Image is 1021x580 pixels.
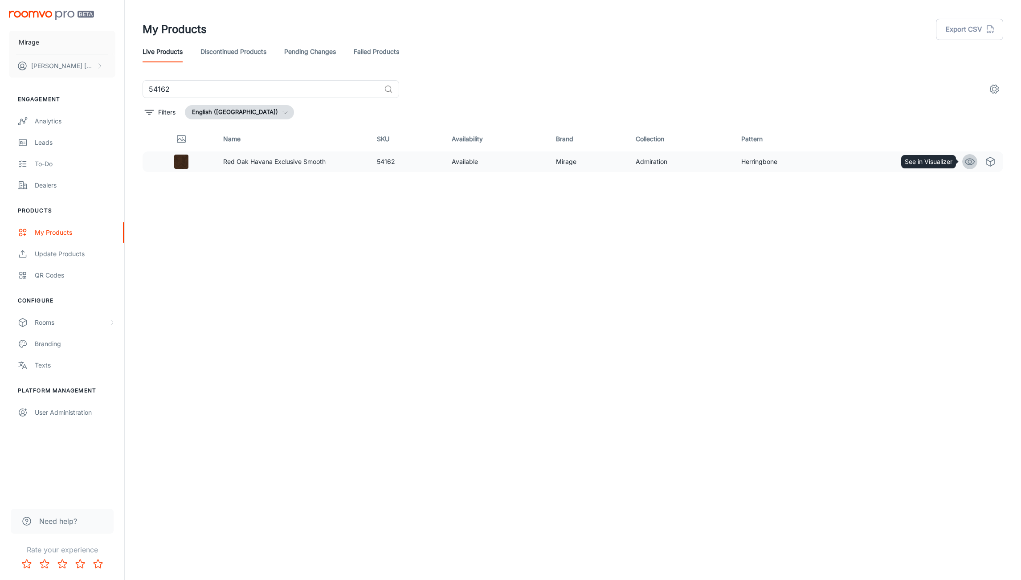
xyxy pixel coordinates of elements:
[734,127,850,151] th: Pattern
[942,154,957,169] a: Edit
[9,54,115,78] button: [PERSON_NAME] [PERSON_NAME]
[36,555,53,573] button: Rate 2 star
[370,127,445,151] th: SKU
[9,31,115,54] button: Mirage
[549,127,629,151] th: Brand
[35,159,115,169] div: To-do
[983,154,998,169] a: See in Virtual Samples
[53,555,71,573] button: Rate 3 star
[39,516,77,527] span: Need help?
[158,107,176,117] p: Filters
[445,127,549,151] th: Availability
[985,80,1003,98] button: settings
[35,339,115,349] div: Branding
[89,555,107,573] button: Rate 5 star
[35,270,115,280] div: QR Codes
[18,555,36,573] button: Rate 1 star
[35,318,108,327] div: Rooms
[216,127,370,151] th: Name
[143,105,178,119] button: filter
[35,360,115,370] div: Texts
[176,134,187,144] svg: Thumbnail
[35,180,115,190] div: Dealers
[35,408,115,417] div: User Administration
[445,151,549,172] td: Available
[284,41,336,62] a: Pending Changes
[35,228,115,237] div: My Products
[370,151,445,172] td: 54162
[200,41,266,62] a: Discontinued Products
[35,249,115,259] div: Update Products
[223,158,326,165] a: Red Oak Havana Exclusive Smooth
[629,127,734,151] th: Collection
[549,151,629,172] td: Mirage
[143,80,380,98] input: Search
[7,544,117,555] p: Rate your experience
[629,151,734,172] td: Admiration
[734,151,850,172] td: Herringbone
[71,555,89,573] button: Rate 4 star
[185,105,294,119] button: English ([GEOGRAPHIC_DATA])
[35,138,115,147] div: Leads
[962,154,977,169] a: See in Visualizer
[936,19,1003,40] button: Export CSV
[143,41,183,62] a: Live Products
[19,37,39,47] p: Mirage
[9,11,94,20] img: Roomvo PRO Beta
[354,41,399,62] a: Failed Products
[35,116,115,126] div: Analytics
[143,21,207,37] h1: My Products
[31,61,94,71] p: [PERSON_NAME] [PERSON_NAME]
